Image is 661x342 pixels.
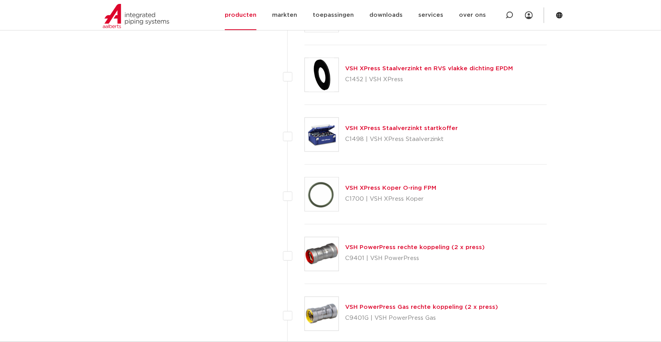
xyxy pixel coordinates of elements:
img: Thumbnail for VSH XPress Staalverzinkt en RVS vlakke dichting EPDM [305,58,339,92]
a: VSH XPress Koper O-ring FPM [345,185,436,191]
p: C9401G | VSH PowerPress Gas [345,312,498,325]
p: C1498 | VSH XPress Staalverzinkt [345,133,458,146]
img: Thumbnail for VSH XPress Koper O-ring FPM [305,178,339,211]
p: C9401 | VSH PowerPress [345,253,485,265]
img: Thumbnail for VSH PowerPress Gas rechte koppeling (2 x press) [305,297,339,331]
a: VSH XPress Staalverzinkt en RVS vlakke dichting EPDM [345,66,513,71]
p: C1452 | VSH XPress [345,73,513,86]
p: C1700 | VSH XPress Koper [345,193,436,205]
a: VSH PowerPress Gas rechte koppeling (2 x press) [345,305,498,310]
img: Thumbnail for VSH XPress Staalverzinkt startkoffer [305,118,339,151]
img: Thumbnail for VSH PowerPress rechte koppeling (2 x press) [305,237,339,271]
a: VSH XPress Staalverzinkt startkoffer [345,125,458,131]
a: VSH PowerPress rechte koppeling (2 x press) [345,245,485,251]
